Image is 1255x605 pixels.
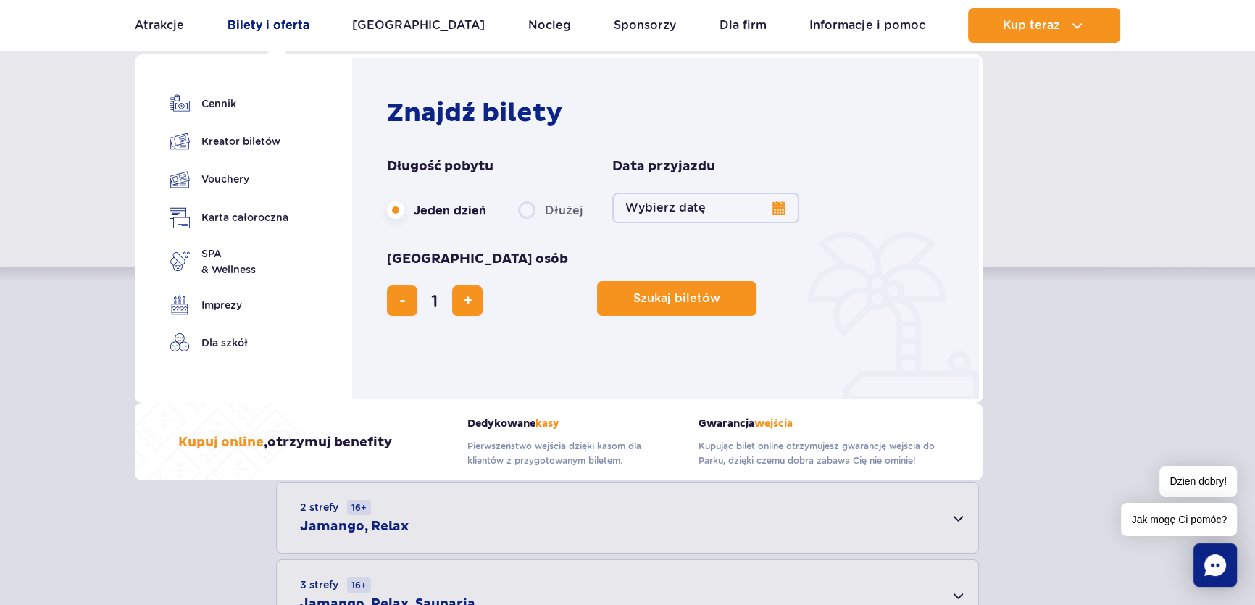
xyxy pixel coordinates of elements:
[535,417,559,430] span: kasy
[1002,19,1059,32] span: Kup teraz
[612,158,715,175] span: Data przyjazdu
[135,8,184,43] a: Atrakcje
[178,434,264,451] span: Kupuj online
[170,333,288,353] a: Dla szkół
[809,8,925,43] a: Informacje i pomoc
[201,246,256,278] span: SPA & Wellness
[968,8,1120,43] button: Kup teraz
[720,8,767,43] a: Dla firm
[699,439,939,468] p: Kupując bilet online otrzymujesz gwarancję wejścia do Parku, dzięki czemu dobra zabawa Cię nie om...
[467,417,677,430] strong: Dedykowane
[633,292,720,305] span: Szukaj biletów
[387,158,951,316] form: Planowanie wizyty w Park of Poland
[170,295,288,315] a: Imprezy
[170,246,288,278] a: SPA& Wellness
[467,439,677,468] p: Pierwszeństwo wejścia dzięki kasom dla klientów z przygotowanym biletem.
[1121,503,1237,536] span: Jak mogę Ci pomóc?
[1193,543,1237,587] div: Chat
[170,207,288,228] a: Karta całoroczna
[170,169,288,190] a: Vouchery
[528,8,571,43] a: Nocleg
[614,8,676,43] a: Sponsorzy
[518,195,583,225] label: Dłużej
[612,193,799,223] button: Wybierz datę
[228,8,309,43] a: Bilety i oferta
[352,8,485,43] a: [GEOGRAPHIC_DATA]
[387,195,486,225] label: Jeden dzień
[452,285,483,316] button: dodaj bilet
[699,417,939,430] strong: Gwarancja
[387,251,568,268] span: [GEOGRAPHIC_DATA] osób
[387,285,417,316] button: usuń bilet
[387,158,493,175] span: Długość pobytu
[170,131,288,151] a: Kreator biletów
[754,417,793,430] span: wejścia
[417,283,452,318] input: liczba biletów
[597,281,756,316] button: Szukaj biletów
[178,434,392,451] h3: , otrzymuj benefity
[387,97,951,129] h2: Znajdź bilety
[170,93,288,114] a: Cennik
[1159,466,1237,497] span: Dzień dobry!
